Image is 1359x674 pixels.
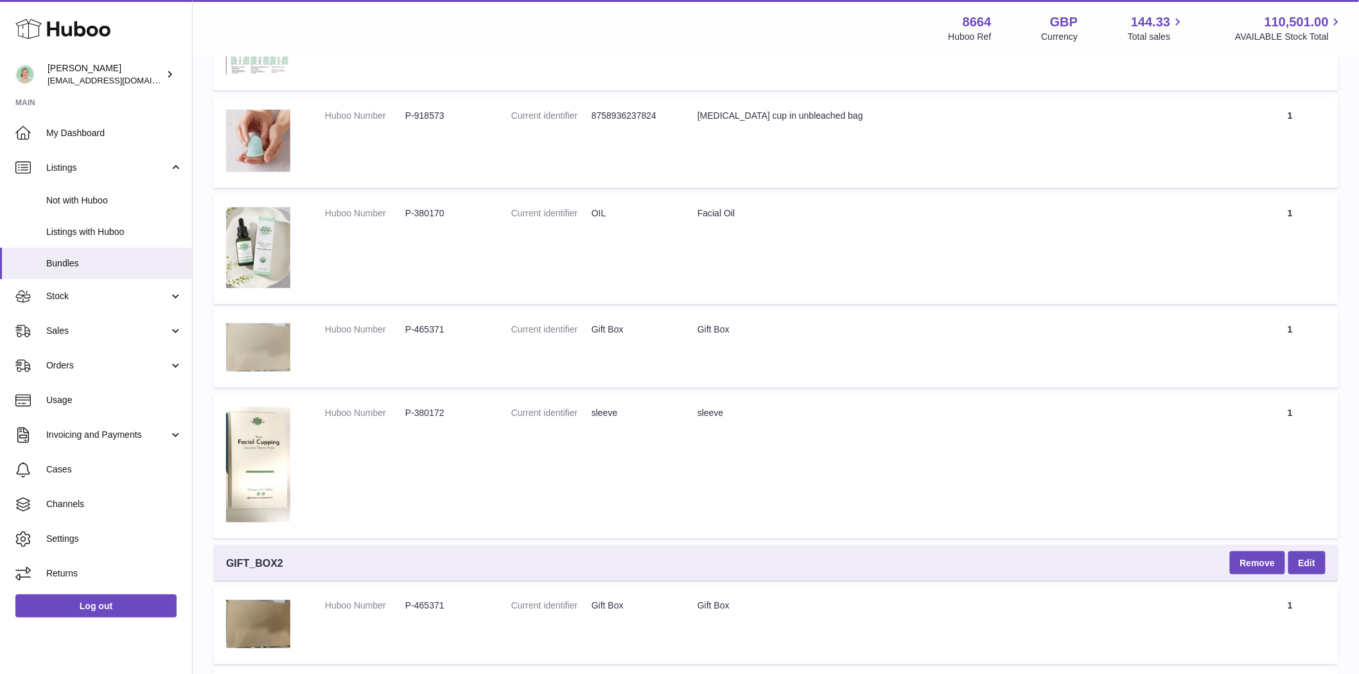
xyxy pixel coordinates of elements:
img: Gift Box [226,600,290,648]
span: Usage [46,394,182,406]
div: Facial Oil [697,207,1229,220]
span: GIFT_BOX2 [226,557,283,571]
button: Remove [1230,551,1285,575]
div: [PERSON_NAME] [48,62,163,87]
span: My Dashboard [46,127,182,139]
a: 144.33 Total sales [1128,13,1185,43]
dt: Huboo Number [325,110,405,122]
dt: Huboo Number [325,407,405,419]
a: 110,501.00 AVAILABLE Stock Total [1235,13,1344,43]
dt: Huboo Number [325,324,405,336]
a: Edit [1288,551,1326,575]
div: Huboo Ref [949,31,992,43]
td: 1 [1242,97,1338,188]
span: AVAILABLE Stock Total [1235,31,1344,43]
span: 144.33 [1131,13,1170,31]
dd: OIL [592,207,672,220]
div: [MEDICAL_DATA] cup in unbleached bag [697,110,1229,122]
dd: Gift Box [592,600,672,612]
span: Settings [46,533,182,545]
dd: Gift Box [592,324,672,336]
dt: Huboo Number [325,207,405,220]
span: Channels [46,498,182,510]
span: [EMAIL_ADDRESS][DOMAIN_NAME] [48,75,189,85]
dt: Current identifier [511,407,592,419]
td: 1 [1242,394,1338,539]
dd: P-918573 [405,110,486,122]
dt: Current identifier [511,207,592,220]
span: Sales [46,325,169,337]
dd: P-380170 [405,207,486,220]
span: Stock [46,290,169,302]
td: 1 [1242,587,1338,664]
dt: Current identifier [511,324,592,336]
td: 1 [1242,311,1338,388]
img: Cellulite cup in unbleached bag [226,110,290,172]
strong: GBP [1050,13,1078,31]
img: Facial Oil [226,207,290,288]
span: 110,501.00 [1265,13,1329,31]
span: Cases [46,463,182,476]
span: Returns [46,567,182,580]
img: Gift Box [226,324,290,372]
div: Currency [1042,31,1078,43]
div: Gift Box [697,324,1229,336]
span: Not with Huboo [46,194,182,207]
a: Log out [15,594,177,618]
span: Total sales [1128,31,1185,43]
dd: P-380172 [405,407,486,419]
dd: sleeve [592,407,672,419]
span: Invoicing and Payments [46,429,169,441]
dd: P-465371 [405,324,486,336]
strong: 8664 [963,13,992,31]
span: Bundles [46,257,182,270]
dd: P-465371 [405,600,486,612]
img: sleeve [226,407,290,523]
img: internalAdmin-8664@internal.huboo.com [15,65,35,84]
dt: Current identifier [511,110,592,122]
div: sleeve [697,407,1229,419]
span: Orders [46,359,169,372]
span: Listings [46,162,169,174]
dd: 8758936237824 [592,110,672,122]
span: Listings with Huboo [46,226,182,238]
dt: Current identifier [511,600,592,612]
div: Gift Box [697,600,1229,612]
td: 1 [1242,194,1338,304]
dt: Huboo Number [325,600,405,612]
